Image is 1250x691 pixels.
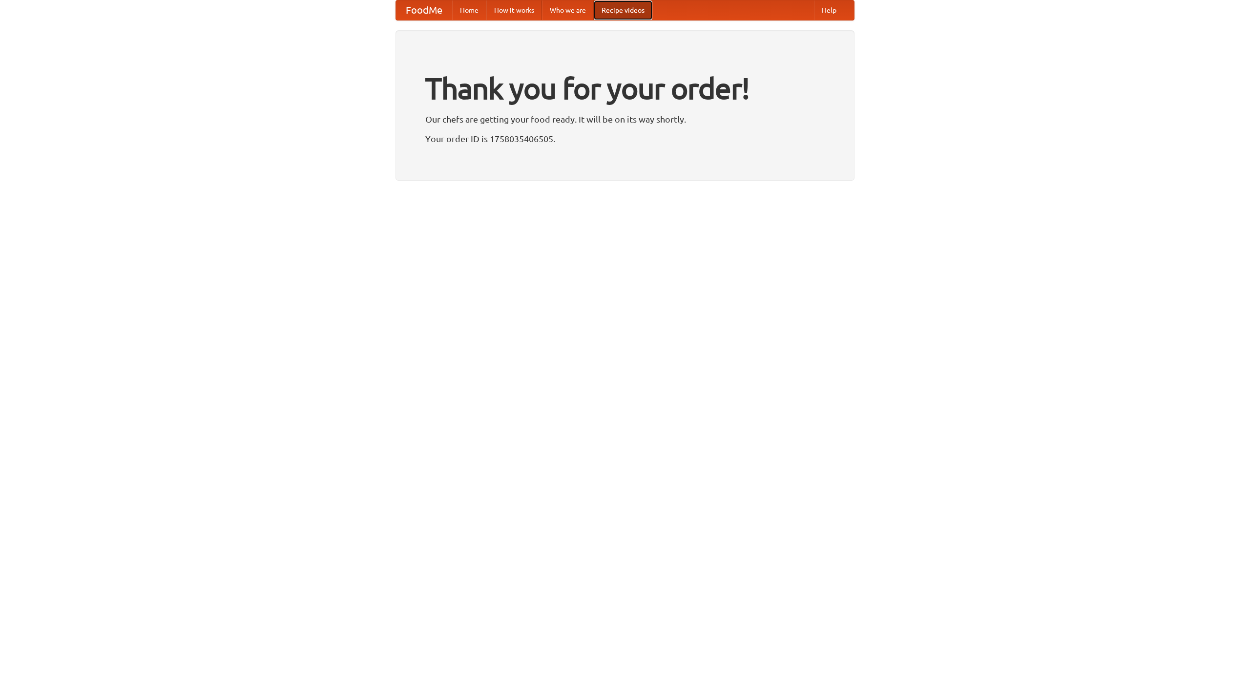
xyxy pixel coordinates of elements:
a: FoodMe [396,0,452,20]
a: Help [814,0,844,20]
p: Your order ID is 1758035406505. [425,131,825,146]
h1: Thank you for your order! [425,65,825,112]
a: How it works [486,0,542,20]
a: Recipe videos [594,0,652,20]
p: Our chefs are getting your food ready. It will be on its way shortly. [425,112,825,126]
a: Home [452,0,486,20]
a: Who we are [542,0,594,20]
